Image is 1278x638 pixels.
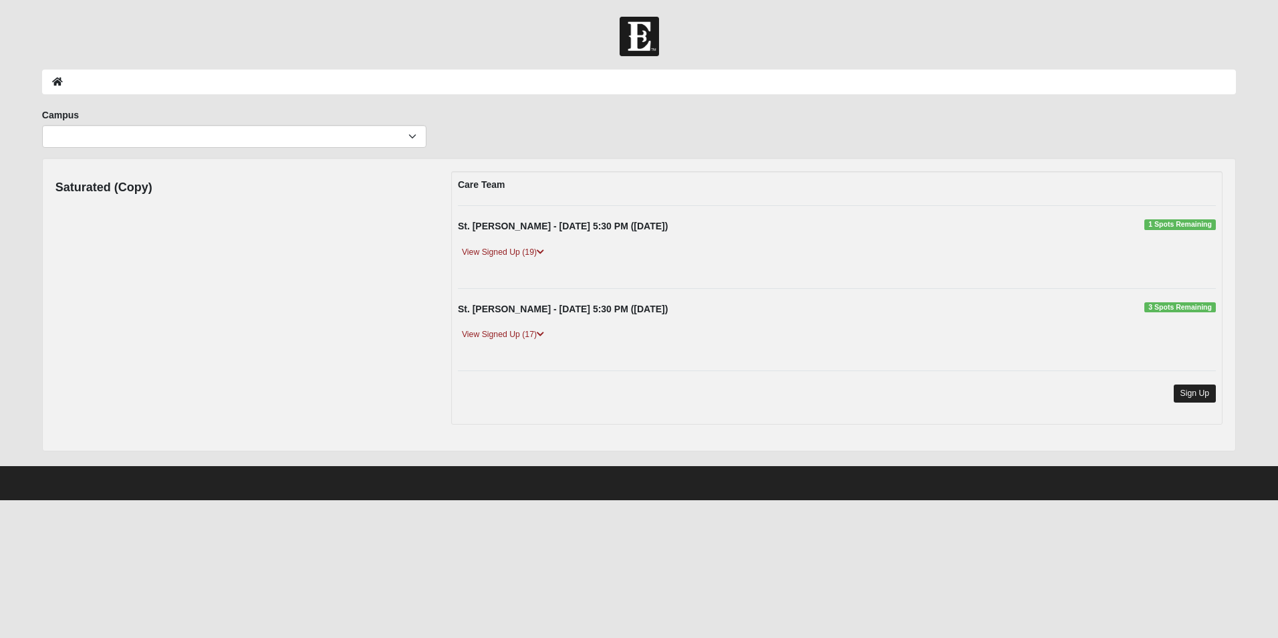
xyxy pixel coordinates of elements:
[55,181,152,195] h4: Saturated (Copy)
[620,17,659,56] img: Church of Eleven22 Logo
[42,108,79,122] label: Campus
[458,328,548,342] a: View Signed Up (17)
[458,245,548,259] a: View Signed Up (19)
[458,304,668,314] strong: St. [PERSON_NAME] - [DATE] 5:30 PM ([DATE])
[1144,302,1216,313] span: 3 Spots Remaining
[1144,219,1216,230] span: 1 Spots Remaining
[458,179,505,190] strong: Care Team
[1174,385,1217,403] a: Sign Up
[458,221,668,231] strong: St. [PERSON_NAME] - [DATE] 5:30 PM ([DATE])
